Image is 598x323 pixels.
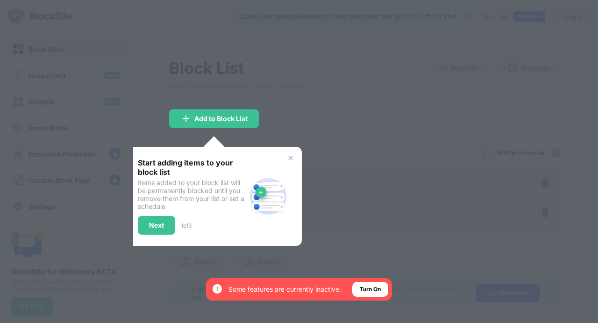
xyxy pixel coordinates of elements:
div: Items added to your block list will be permanently blocked until you remove them from your list o... [138,179,246,210]
div: Next [149,222,164,229]
img: block-site.svg [246,174,291,219]
div: Turn On [360,285,381,294]
div: Add to Block List [194,115,248,122]
div: 1 of 3 [181,222,192,229]
div: Start adding items to your block list [138,158,246,177]
div: Some features are currently inactive. [228,285,341,294]
img: error-circle-white.svg [212,283,223,294]
img: x-button.svg [287,154,294,162]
